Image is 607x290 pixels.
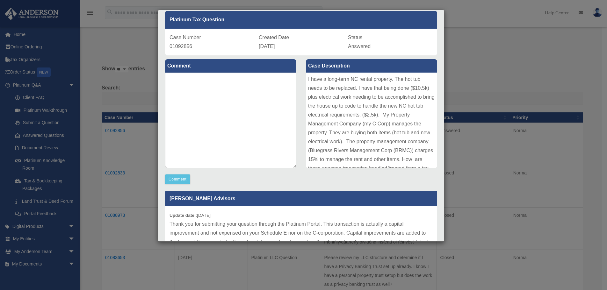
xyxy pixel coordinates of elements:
[165,174,190,184] button: Comment
[170,213,197,218] b: Update date :
[170,220,433,273] p: Thank you for submitting your question through the Platinum Portal. This transaction is actually ...
[165,11,437,29] div: Platinum Tax Question
[165,191,437,206] p: [PERSON_NAME] Advisors
[306,73,437,168] div: I have a long-term NC rental property. The hot tub needs to be replaced. I have that being done (...
[259,35,289,40] span: Created Date
[259,44,275,49] span: [DATE]
[348,35,362,40] span: Status
[165,59,296,73] label: Comment
[348,44,371,49] span: Answered
[170,35,201,40] span: Case Number
[170,213,211,218] small: [DATE]
[170,44,192,49] span: 01092856
[306,59,437,73] label: Case Description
